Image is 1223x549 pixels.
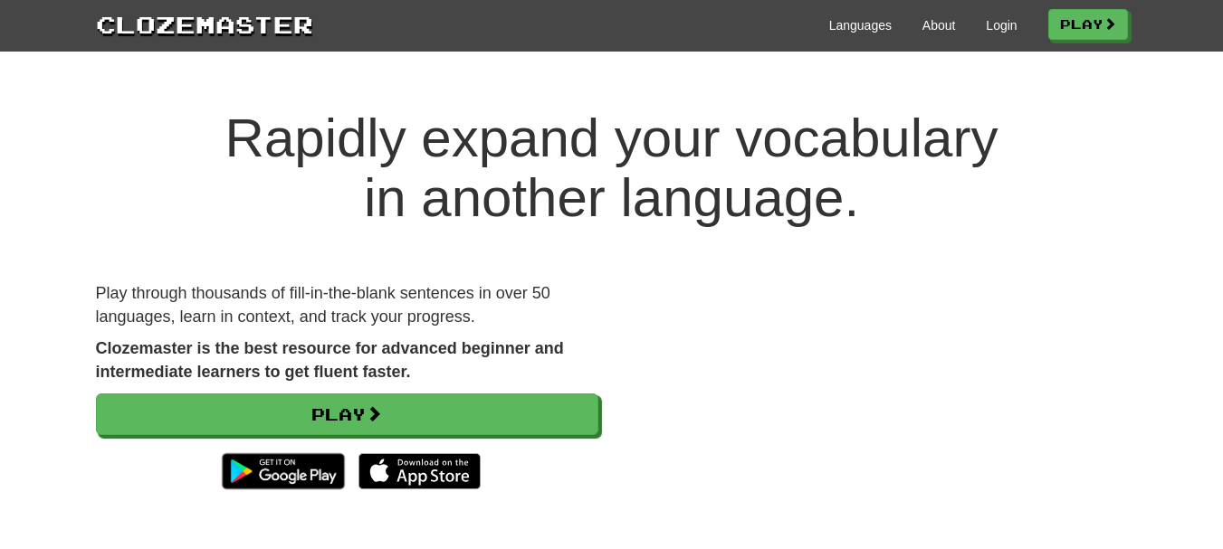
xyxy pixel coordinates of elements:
strong: Clozemaster is the best resource for advanced beginner and intermediate learners to get fluent fa... [96,339,564,381]
a: About [922,16,956,34]
a: Clozemaster [96,7,313,41]
img: Download_on_the_App_Store_Badge_US-UK_135x40-25178aeef6eb6b83b96f5f2d004eda3bffbb37122de64afbaef7... [358,453,481,489]
a: Play [96,393,598,435]
a: Login [986,16,1017,34]
p: Play through thousands of fill-in-the-blank sentences in over 50 languages, learn in context, and... [96,282,598,328]
a: Play [1048,9,1128,40]
img: Get it on Google Play [213,444,353,498]
a: Languages [829,16,892,34]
